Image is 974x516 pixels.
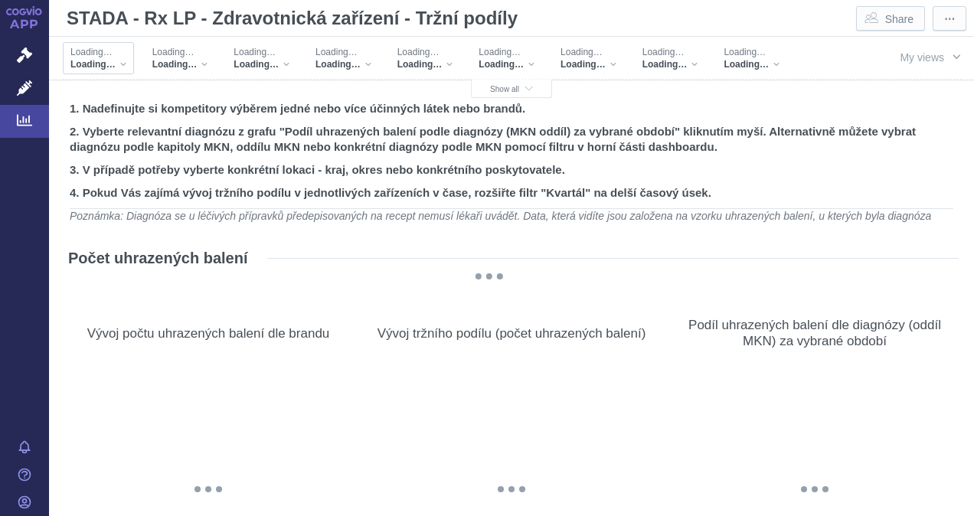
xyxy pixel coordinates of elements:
button: Share dashboard [856,6,925,31]
span: Loading… [152,46,194,58]
span: Loading… [234,46,276,58]
span: Loading… [70,58,116,70]
span: My views [900,51,944,64]
span: Loading… [234,58,279,70]
div: More actions [939,292,966,319]
span: Loading… [397,46,440,58]
div: Loading…Loading… [63,42,134,74]
div: Show as table [904,292,931,319]
div: Loading…Loading… [471,42,542,74]
span: Loading… [724,58,769,70]
span: Share [885,11,914,27]
span: Loading… [642,46,685,58]
span: Loading… [642,58,688,70]
span: Loading… [479,46,521,58]
h2: 2. Vyberte relevantní diagnózu z grafu "Podíl uhrazených balení podle diagnózy (MKN oddíl) za vyb... [70,124,953,155]
h1: STADA - Rx LP - Zdravotnická zařízení - Tržní podíly [60,3,525,34]
button: Show all [471,80,552,98]
button: More actions [933,6,966,31]
h2: 1. Nadefinujte si kompetitory výběrem jedné nebo více účinných látek nebo brandů. [70,101,953,116]
div: Show as table [600,292,628,319]
h2: 4. Pokud Vás zajímá vývoj tržního podílu v jednotlivých zařízeních v čase, rozšiřte filtr "Kvartá... [70,185,953,201]
div: Vývoj počtu uhrazených balení dle brandu [87,325,330,341]
div: Loading…Loading… [390,42,461,74]
span: Loading… [70,46,113,58]
div: Description [868,292,896,319]
span: Loading… [315,46,358,58]
span: Show all [490,85,533,93]
span: ⋯ [944,11,955,27]
span: Loading… [397,58,443,70]
div: Loading…Loading… [308,42,379,74]
span: Loading… [724,46,766,58]
div: More actions [636,292,663,319]
div: Loading…Loading… [553,42,624,74]
h2: Počet uhrazených balení [68,248,248,268]
div: Show as table [297,292,325,319]
div: Podíl uhrazených balení dle diagnózy (oddíl MKN) za vybrané období [678,317,951,349]
div: Loading…Loading… [145,42,216,74]
div: More actions [332,292,360,319]
div: Loading…Loading… [635,42,706,74]
span: Loading… [561,58,606,70]
div: Loading…Loading… [716,42,787,74]
span: Loading… [479,58,524,70]
div: Vývoj tržního podílu (počet uhrazených balení) [378,325,646,341]
em: Poznámka: Diagnóza se u léčivých přípravků předepisovaných na recept nemusí lékaři uvádět. Data, ... [70,210,931,237]
span: Loading… [152,58,198,70]
h2: 3. V případě potřeby vyberte konkrétní lokaci - kraj, okres nebo konkrétního poskytovatele. [70,162,953,178]
span: Loading… [315,58,361,70]
div: Filters [60,37,848,122]
span: Loading… [561,46,603,58]
button: My views [885,42,974,71]
div: Loading…Loading… [226,42,297,74]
